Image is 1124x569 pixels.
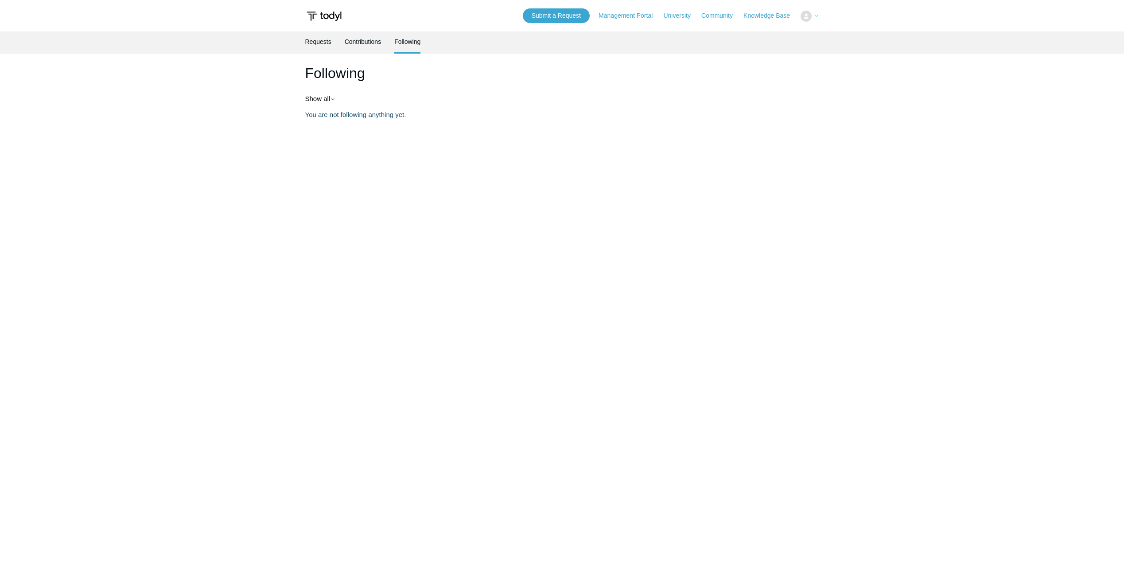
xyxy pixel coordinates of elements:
a: Management Portal [599,11,661,20]
img: Todyl Support Center Help Center home page [305,8,343,24]
a: University [663,11,699,20]
a: Submit a Request [523,8,590,23]
h1: Following [305,62,819,84]
a: Requests [305,31,331,52]
a: Community [701,11,742,20]
a: Following [394,31,420,52]
button: Show all [305,95,336,102]
p: You are not following anything yet. [305,110,819,120]
a: Knowledge Base [743,11,799,20]
a: Contributions [345,31,381,52]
